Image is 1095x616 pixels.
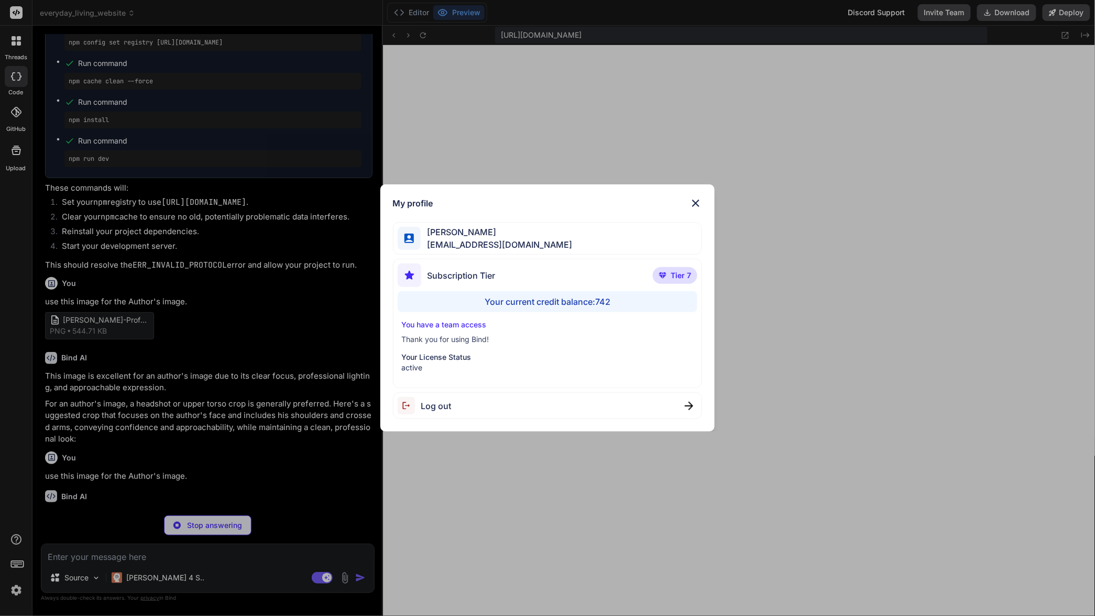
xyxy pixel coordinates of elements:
[398,397,421,414] img: logout
[428,269,496,282] span: Subscription Tier
[421,226,572,238] span: [PERSON_NAME]
[421,400,452,412] span: Log out
[404,234,414,244] img: profile
[398,263,421,287] img: subscription
[659,272,666,279] img: premium
[421,238,572,251] span: [EMAIL_ADDRESS][DOMAIN_NAME]
[402,352,694,362] p: Your License Status
[671,270,691,281] span: Tier 7
[402,320,694,330] p: You have a team access
[689,197,702,210] img: close
[402,362,694,373] p: active
[685,402,693,410] img: close
[402,334,694,345] p: Thank you for using Bind!
[393,197,433,210] h1: My profile
[398,291,698,312] div: Your current credit balance: 742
